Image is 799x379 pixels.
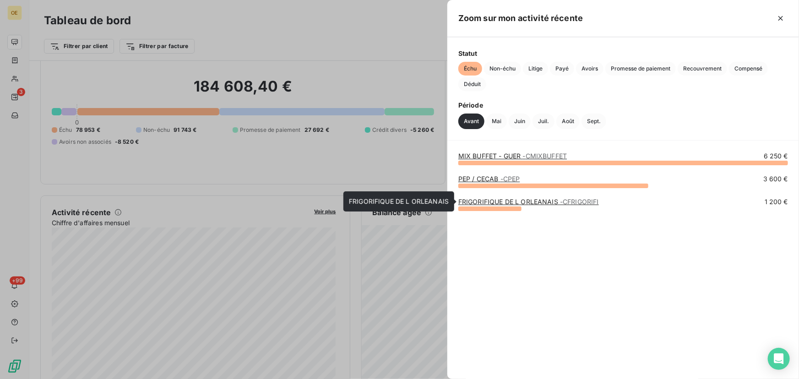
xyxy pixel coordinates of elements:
span: 6 250 € [764,152,788,161]
button: Avoirs [576,62,603,76]
button: Échu [458,62,482,76]
h5: Zoom sur mon activité récente [458,12,583,25]
button: Mai [486,114,507,129]
button: Non-échu [484,62,521,76]
span: - CMIXBUFFET [523,152,567,160]
button: Déduit [458,77,486,91]
button: Avant [458,114,484,129]
span: FRIGORIFIQUE DE L ORLEANAIS [349,197,449,205]
button: Août [556,114,580,129]
button: Juin [509,114,531,129]
button: Sept. [582,114,606,129]
button: Litige [523,62,548,76]
span: - CFRIGORIFI [560,198,599,206]
button: Promesse de paiement [605,62,676,76]
a: MIX BUFFET - GUER [458,152,567,160]
span: 3 600 € [763,174,788,184]
button: Juil. [533,114,554,129]
button: Payé [550,62,574,76]
span: Statut [458,49,788,58]
span: - CPEP [500,175,520,183]
span: Période [458,100,788,110]
span: 1 200 € [765,197,788,206]
a: PEP / CECAB [458,175,520,183]
a: FRIGORIFIQUE DE L ORLEANAIS [458,198,599,206]
button: Recouvrement [678,62,727,76]
div: Open Intercom Messenger [768,348,790,370]
button: Compensé [729,62,768,76]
